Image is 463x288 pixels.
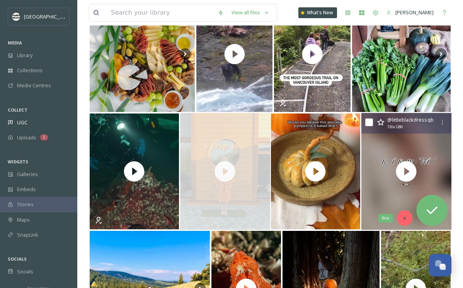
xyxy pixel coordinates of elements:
[40,134,48,141] div: 1
[17,52,32,59] span: Library
[378,214,392,223] div: Skip
[271,114,360,229] img: thumbnail
[17,216,30,224] span: Maps
[17,82,51,89] span: Media Centres
[17,134,36,141] span: Uploads
[8,107,27,113] span: COLLECT
[298,7,337,18] a: What's New
[180,113,270,230] img: thumbnail
[387,124,402,130] span: 720 x 1280
[17,119,27,126] span: UGC
[387,116,433,123] span: @ littleblackdressqb
[17,67,43,74] span: Collections
[383,5,437,20] a: [PERSON_NAME]
[395,9,434,16] span: [PERSON_NAME]
[17,171,38,178] span: Galleries
[24,13,93,20] span: [GEOGRAPHIC_DATA] Tourism
[8,256,27,262] span: SOCIALS
[107,4,214,21] input: Search your library
[12,13,20,20] img: parks%20beach.jpg
[17,268,33,275] span: Socials
[90,114,179,229] img: thumbnail
[17,201,34,208] span: Stories
[361,113,451,230] img: thumbnail
[8,159,28,164] span: WIDGETS
[17,186,36,193] span: Embeds
[8,40,22,46] span: MEDIA
[429,254,451,276] button: Open Chat
[228,5,273,20] a: View all files
[17,231,38,239] span: SnapLink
